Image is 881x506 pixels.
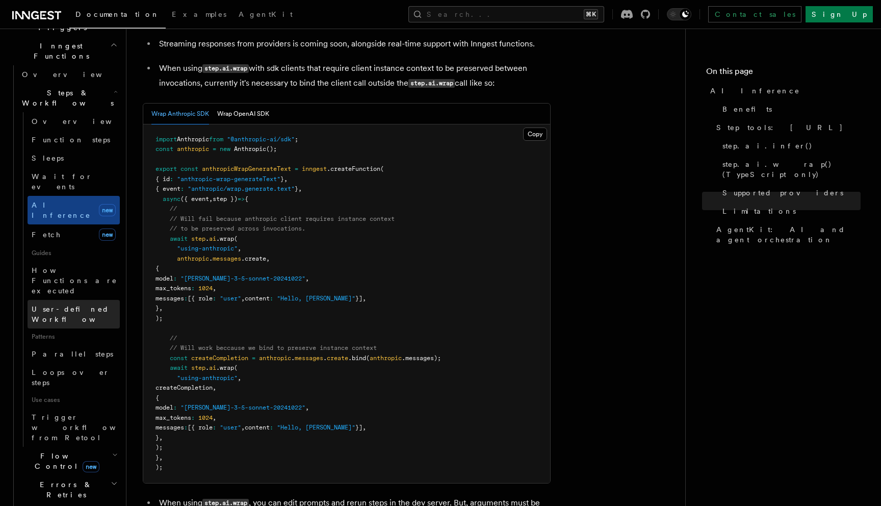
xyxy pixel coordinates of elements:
[32,201,91,219] span: AI Inference
[722,159,861,180] span: step.ai.wrap() (TypeScript only)
[305,404,309,411] span: ,
[217,104,269,124] button: Wrap OpenAI SDK
[177,145,209,153] span: anthropic
[32,117,137,125] span: Overview
[180,185,184,192] span: :
[163,195,180,203] span: async
[298,185,302,192] span: ,
[156,434,159,441] span: }
[323,355,327,362] span: .
[32,266,117,295] span: How Functions are executed
[191,414,195,421] span: :
[708,6,801,22] a: Contact sales
[718,202,861,220] a: Limitations
[523,128,547,141] button: Copy
[180,404,305,411] span: "[PERSON_NAME]-3-5-sonnet-20241022"
[213,414,216,421] span: ,
[266,145,277,153] span: ();
[202,64,249,73] code: step.ai.wrap
[18,447,120,475] button: Flow Controlnew
[156,394,159,401] span: {
[209,136,223,143] span: from
[362,295,366,302] span: ,
[722,104,772,114] span: Benefits
[362,424,366,431] span: ,
[170,355,188,362] span: const
[28,149,120,167] a: Sleeps
[191,235,205,242] span: step
[348,355,366,362] span: .bind
[295,136,298,143] span: ;
[18,475,120,504] button: Errors & Retries
[159,434,163,441] span: ,
[28,363,120,392] a: Loops over steps
[198,414,213,421] span: 1024
[156,454,159,461] span: }
[238,195,245,203] span: =>
[327,355,348,362] span: create
[32,368,110,387] span: Loops over steps
[722,206,796,216] span: Limitations
[156,305,159,312] span: }
[156,275,173,282] span: model
[245,195,248,203] span: {
[216,364,234,371] span: .wrap
[18,84,120,112] button: Steps & Workflows
[716,122,843,133] span: Step tools: [URL]
[156,384,213,391] span: createCompletion
[83,461,99,472] span: new
[170,205,177,212] span: //
[234,145,266,153] span: Anthropic
[205,364,209,371] span: .
[295,165,298,172] span: =
[706,65,861,82] h4: On this page
[173,404,177,411] span: :
[170,225,305,232] span: // to be preserved across invocations.
[295,185,298,192] span: }
[32,136,110,144] span: Function steps
[177,255,209,262] span: anthropic
[22,70,127,79] span: Overview
[667,8,691,20] button: Toggle dark mode
[584,9,598,19] kbd: ⌘K
[156,404,173,411] span: model
[718,155,861,184] a: step.ai.wrap() (TypeScript only)
[718,137,861,155] a: step.ai.infer()
[191,285,195,292] span: :
[28,245,120,261] span: Guides
[159,37,551,51] p: Streaming responses from providers is coming soon, alongside real-time support with Inngest funct...
[408,79,455,88] code: step.ai.wrap
[172,10,226,18] span: Examples
[156,315,163,322] span: );
[327,165,380,172] span: .createFunction
[99,204,116,216] span: new
[227,136,295,143] span: "@anthropic-ai/sdk"
[28,328,120,345] span: Patterns
[712,220,861,249] a: AgentKit: AI and agent orchestration
[302,165,327,172] span: inngest
[170,335,177,342] span: //
[170,175,173,183] span: :
[213,255,241,262] span: messages
[241,255,266,262] span: .create
[216,235,234,242] span: .wrap
[177,374,238,382] span: "using-anthropic"
[32,413,144,442] span: Trigger workflows from Retool
[75,10,160,18] span: Documentation
[32,305,123,323] span: User-defined Workflows
[277,424,355,431] span: "Hello, [PERSON_NAME]"
[213,384,216,391] span: ,
[270,424,273,431] span: :
[213,195,238,203] span: step })
[266,255,270,262] span: ,
[718,100,861,118] a: Benefits
[32,172,92,191] span: Wait for events
[408,6,604,22] button: Search...⌘K
[180,195,209,203] span: ({ event
[220,424,241,431] span: "user"
[177,136,209,143] span: Anthropic
[18,65,120,84] a: Overview
[252,355,255,362] span: =
[156,136,177,143] span: import
[241,295,245,302] span: ,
